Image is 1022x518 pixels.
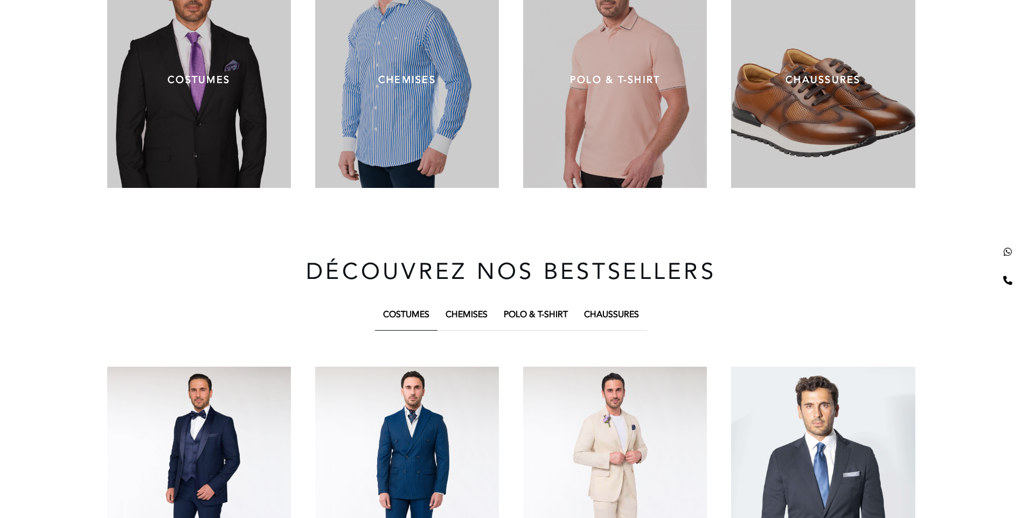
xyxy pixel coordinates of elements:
[504,307,568,322] div: POLO & T-SHIRT
[993,267,1022,295] a: Call Us
[993,238,1022,267] a: Whatsapp
[993,286,1022,294] span: Call Us
[331,73,483,87] p: CHEMISES
[446,307,488,322] div: Chemises
[107,261,915,289] h2: Découvrez Nos Bestsellers
[993,258,1022,265] span: Whatsapp
[584,307,639,322] div: CHAUSSURES
[383,307,429,322] div: COSTUMES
